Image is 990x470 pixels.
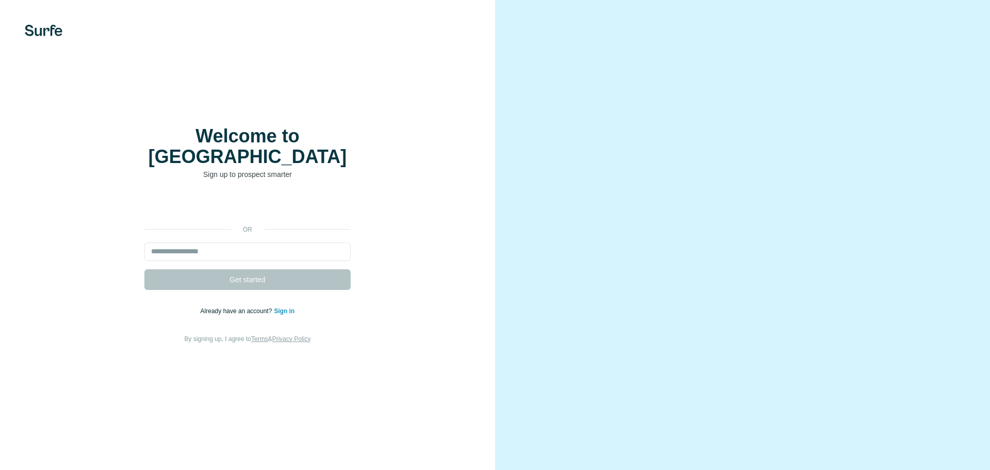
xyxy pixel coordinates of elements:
[231,225,264,234] p: or
[139,195,356,218] iframe: Sign in with Google Button
[25,25,62,36] img: Surfe's logo
[272,335,311,343] a: Privacy Policy
[251,335,268,343] a: Terms
[201,307,274,315] span: Already have an account?
[144,126,351,167] h1: Welcome to [GEOGRAPHIC_DATA]
[185,335,311,343] span: By signing up, I agree to &
[274,307,294,315] a: Sign in
[144,169,351,180] p: Sign up to prospect smarter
